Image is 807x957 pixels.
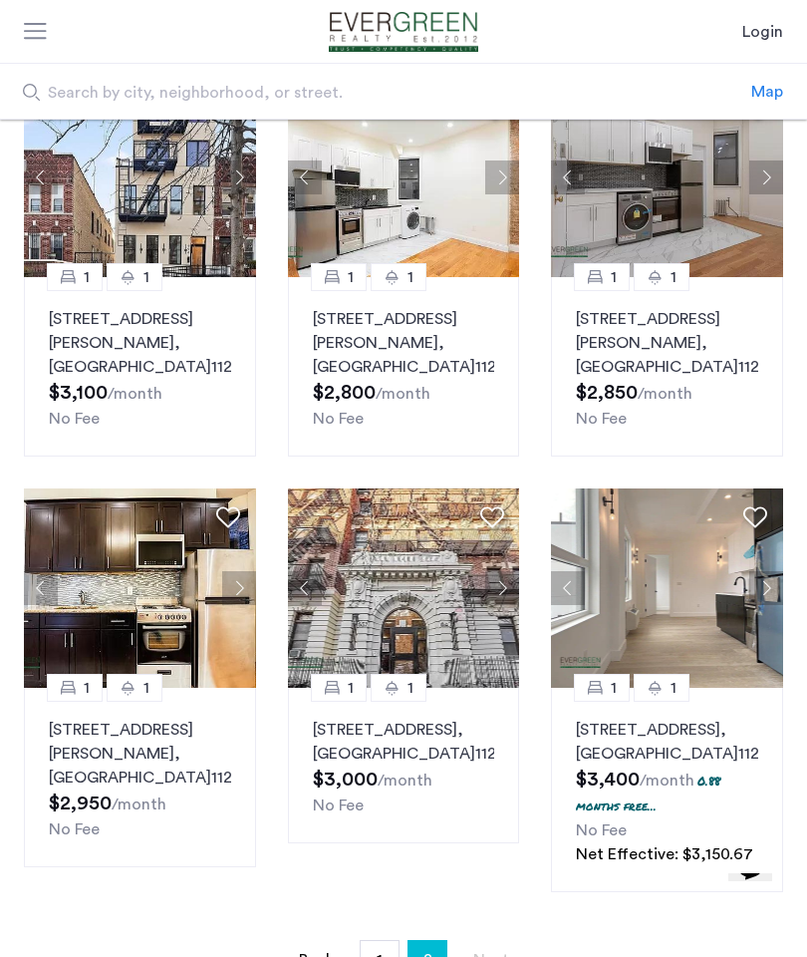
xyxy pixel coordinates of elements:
span: No Fee [49,411,100,427]
a: 11[STREET_ADDRESS][PERSON_NAME], [GEOGRAPHIC_DATA]11216No Fee [288,277,520,457]
span: $3,000 [313,770,378,790]
button: Next apartment [485,160,519,194]
button: Previous apartment [551,571,585,605]
img: 2010_638532814526147366.png [551,78,783,277]
span: 1 [407,676,413,700]
button: Previous apartment [24,571,58,605]
p: [STREET_ADDRESS][PERSON_NAME] 11216 [576,307,758,379]
span: 1 [348,265,354,289]
img: 2010_638566621871439460.jpeg [24,78,256,277]
span: 1 [611,676,617,700]
iframe: chat widget [720,873,787,937]
sub: /month [112,797,166,812]
button: Next apartment [222,160,256,194]
span: No Fee [576,822,627,838]
span: Search by city, neighborhood, or street. [48,81,649,105]
button: Next apartment [749,160,783,194]
span: 1 [84,676,90,700]
span: $3,100 [49,383,108,403]
span: 1 [611,265,617,289]
a: 11[STREET_ADDRESS][PERSON_NAME], [GEOGRAPHIC_DATA]11216No Fee [551,277,783,457]
sub: /month [108,386,162,402]
img: logo [306,12,501,52]
a: 11[STREET_ADDRESS][PERSON_NAME], [GEOGRAPHIC_DATA]11225No Fee [24,277,256,457]
button: Previous apartment [24,160,58,194]
span: 1 [84,265,90,289]
p: [STREET_ADDRESS] 11225 [576,718,758,766]
button: Previous apartment [288,160,322,194]
button: Next apartment [222,571,256,605]
span: $2,800 [313,383,376,403]
span: 1 [407,265,413,289]
span: No Fee [313,411,364,427]
p: [STREET_ADDRESS][PERSON_NAME] 11216 [313,307,495,379]
img: 2010_638484681518189344.jpeg [288,78,520,277]
a: 11[STREET_ADDRESS], [GEOGRAPHIC_DATA]11216No Fee [288,688,520,843]
button: Next apartment [749,571,783,605]
span: $3,400 [576,770,640,790]
img: 2009_638532989813686807.png [288,488,520,688]
p: [STREET_ADDRESS][PERSON_NAME] 11216 [49,718,231,790]
sub: /month [638,386,692,402]
p: [STREET_ADDRESS] 11216 [313,718,495,766]
a: Cazamio Logo [306,12,501,52]
span: No Fee [313,797,364,813]
span: 1 [143,676,149,700]
button: Previous apartment [288,571,322,605]
button: Next apartment [485,571,519,605]
span: 1 [143,265,149,289]
img: 1998_638319393505312809.jpeg [551,488,783,688]
sub: /month [376,386,430,402]
a: 11[STREET_ADDRESS][PERSON_NAME], [GEOGRAPHIC_DATA]11216No Fee [24,688,256,867]
span: $2,850 [576,383,638,403]
span: $2,950 [49,794,112,813]
div: Map [751,80,783,104]
span: 1 [348,676,354,700]
p: [STREET_ADDRESS][PERSON_NAME] 11225 [49,307,231,379]
sub: /month [378,773,432,789]
sub: /month [640,773,694,789]
a: 11[STREET_ADDRESS], [GEOGRAPHIC_DATA]112250.88 months free...No FeeNet Effective: $3,150.67 [551,688,783,892]
img: 2010_638606395619434591.jpeg [24,488,256,688]
button: Previous apartment [551,160,585,194]
span: Net Effective: $3,150.67 [576,846,753,862]
span: No Fee [49,821,100,837]
span: 1 [671,676,676,700]
span: No Fee [576,411,627,427]
span: 1 [671,265,676,289]
a: Login [742,20,783,44]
